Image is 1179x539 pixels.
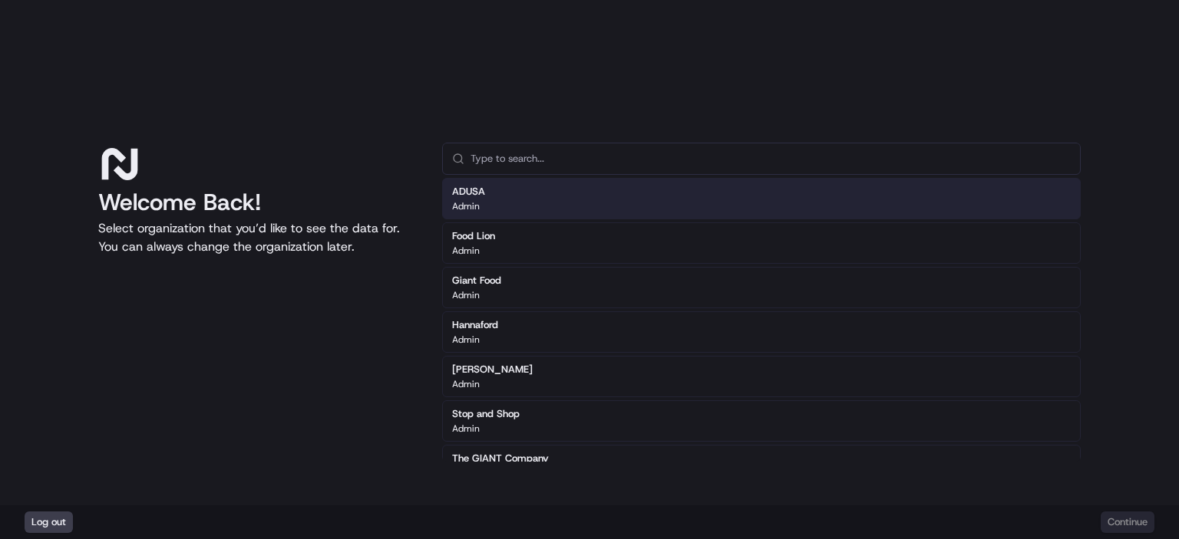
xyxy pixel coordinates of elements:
h2: Food Lion [452,229,495,243]
h1: Welcome Back! [98,189,418,216]
div: Suggestions [442,175,1081,489]
h2: Hannaford [452,318,498,332]
p: Admin [452,200,480,212]
h2: Stop and Shop [452,407,520,421]
p: Admin [452,422,480,435]
h2: [PERSON_NAME] [452,363,533,376]
h2: Giant Food [452,274,501,288]
p: Admin [452,334,480,346]
p: Admin [452,245,480,257]
button: Log out [25,511,73,533]
h2: The GIANT Company [452,452,549,465]
p: Select organization that you’d like to see the data for. You can always change the organization l... [98,219,418,256]
p: Admin [452,289,480,301]
p: Admin [452,378,480,390]
h2: ADUSA [452,185,485,199]
input: Type to search... [471,143,1071,174]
